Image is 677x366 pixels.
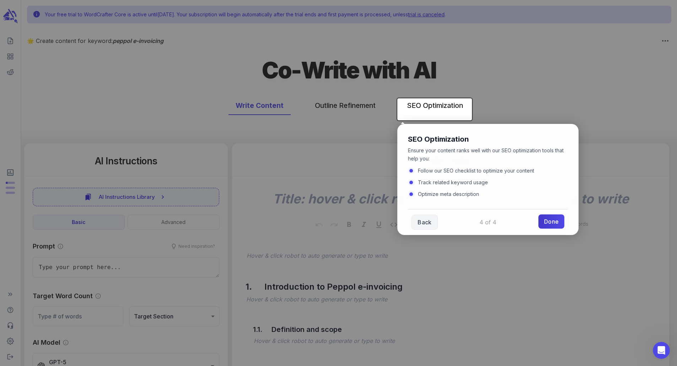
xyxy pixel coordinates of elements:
p: Ensure your content ranks well with our SEO optimization tools that help you: [408,147,568,163]
li: Follow our SEO checklist to optimize your content [408,167,568,174]
button: SEO Optimization [400,96,470,115]
a: Done [538,214,564,229]
iframe: Intercom live chat [653,342,670,359]
li: Optimize meta description [408,190,568,198]
a: Back [412,215,437,230]
li: Track related keyword usage [408,179,568,186]
h2: SEO Optimization [408,135,568,144]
